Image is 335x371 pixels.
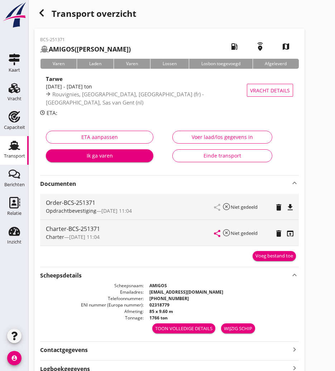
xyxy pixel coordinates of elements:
[46,207,214,215] div: —
[40,74,299,106] a: Tarwe[DATE] - [DATE] tonRouvignies, [GEOGRAPHIC_DATA], [GEOGRAPHIC_DATA] (fr) - [GEOGRAPHIC_DATA]...
[4,125,25,130] div: Capaciteit
[255,252,293,260] div: Voeg bestand toe
[46,131,153,144] button: ETA aanpassen
[250,87,290,94] span: Vracht details
[46,75,63,82] strong: Tarwe
[149,315,168,321] strong: 1766 ton
[178,133,266,141] div: Voer laad/los gegevens in
[52,152,148,159] div: Ik ga varen
[286,203,295,212] i: file_download
[47,109,57,116] span: ETA:
[150,59,189,69] div: Lossen
[46,149,153,162] button: Ik ga varen
[46,91,204,106] span: Rouvignies, [GEOGRAPHIC_DATA], [GEOGRAPHIC_DATA] (fr) - [GEOGRAPHIC_DATA], Sas van Gent (nl)
[290,270,299,280] i: keyboard_arrow_up
[290,179,299,187] i: keyboard_arrow_up
[149,295,189,302] strong: [PHONE_NUMBER]
[40,59,77,69] div: Varen
[172,131,272,144] button: Voer laad/los gegevens in
[290,344,299,354] i: keyboard_arrow_right
[40,37,131,43] p: BCS-251371
[224,37,244,57] i: local_gas_station
[40,346,88,354] strong: Contactgegevens
[46,233,64,240] span: Charter
[46,233,214,241] div: —
[8,96,21,101] div: Vracht
[40,44,131,54] h2: ([PERSON_NAME])
[276,37,296,57] i: map
[40,283,144,289] dt: Scheepsnaam
[231,204,258,210] small: Niet gedeeld
[253,251,296,261] button: Voeg bestand toe
[286,229,295,238] i: open_in_browser
[77,59,114,69] div: Laden
[52,133,147,141] div: ETA aanpassen
[7,351,21,365] i: account_circle
[222,228,231,237] i: highlight_off
[4,154,25,158] div: Transport
[114,59,150,69] div: Varen
[40,180,290,188] strong: Documenten
[40,315,144,321] dt: Tonnage
[4,182,25,187] div: Berichten
[221,323,255,333] a: Wijzig schip
[222,202,231,211] i: highlight_off
[155,325,212,332] div: Toon volledige details
[149,283,167,289] strong: AMIGOS
[149,308,173,314] strong: 85 x 9.60 m
[40,295,144,302] dt: Telefoonnummer
[149,302,169,308] strong: 02318779
[178,152,266,159] div: Einde transport
[274,229,283,238] i: delete
[213,229,221,238] i: share
[250,37,270,57] i: emergency_share
[274,203,283,212] i: delete
[49,45,75,53] strong: AMIGOS
[34,6,305,23] div: Transport overzicht
[46,198,214,207] div: Order-BCS-251371
[1,2,27,28] img: logo-small.a267ee39.svg
[101,207,132,214] span: [DATE] 11:04
[46,83,255,90] div: [DATE] - [DATE] ton
[40,271,82,280] strong: Scheepsdetails
[247,84,293,97] button: Vracht details
[224,325,252,332] div: Wijzig schip
[189,59,253,69] div: Losbon toegevoegd
[253,59,299,69] div: Afgeleverd
[40,308,144,315] dt: Afmeting
[46,207,96,214] span: Opdrachtbevestiging
[40,289,144,295] dt: Emailadres
[69,233,100,240] span: [DATE] 11:04
[7,211,21,216] div: Relatie
[7,240,21,244] div: Inzicht
[9,68,20,72] div: Kaart
[149,289,223,295] strong: [EMAIL_ADDRESS][DOMAIN_NAME]
[172,149,272,162] button: Einde transport
[152,323,215,333] button: Toon volledige details
[40,302,144,308] dt: ENI nummer (Europa nummer)
[231,230,258,236] small: Niet gedeeld
[46,225,214,233] div: Charter-BCS-251371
